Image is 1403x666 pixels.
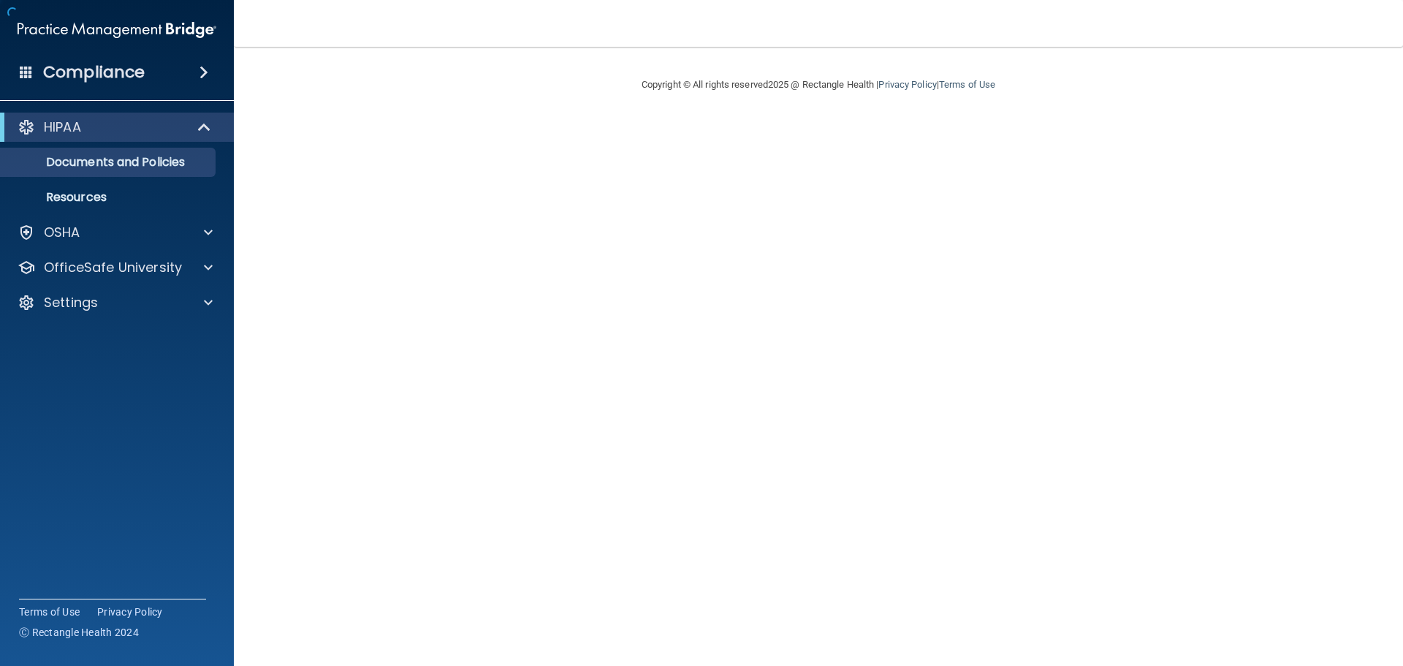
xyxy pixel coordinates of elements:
a: OSHA [18,224,213,241]
a: Terms of Use [939,79,995,90]
a: OfficeSafe University [18,259,213,276]
p: OSHA [44,224,80,241]
p: Documents and Policies [9,155,209,170]
a: Privacy Policy [878,79,936,90]
p: HIPAA [44,118,81,136]
a: Terms of Use [19,605,80,619]
span: Ⓒ Rectangle Health 2024 [19,625,139,640]
a: Settings [18,294,213,311]
h4: Compliance [43,62,145,83]
img: PMB logo [18,15,216,45]
a: HIPAA [18,118,212,136]
p: Settings [44,294,98,311]
p: OfficeSafe University [44,259,182,276]
div: Copyright © All rights reserved 2025 @ Rectangle Health | | [552,61,1085,108]
p: Resources [9,190,209,205]
a: Privacy Policy [97,605,163,619]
